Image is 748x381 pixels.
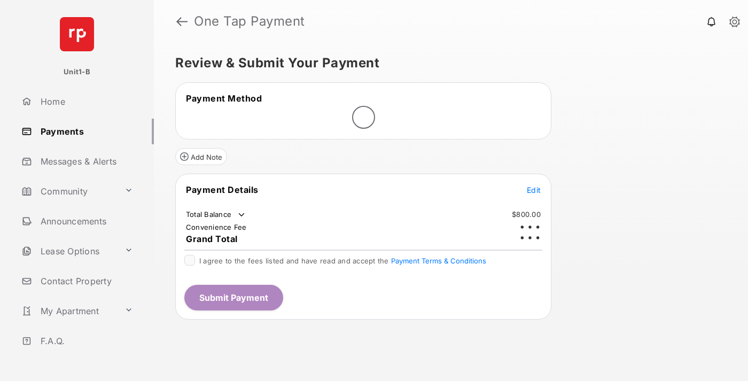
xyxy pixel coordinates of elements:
[186,234,238,244] span: Grand Total
[184,285,283,310] button: Submit Payment
[17,178,120,204] a: Community
[511,209,541,219] td: $800.00
[194,15,305,28] strong: One Tap Payment
[185,209,247,220] td: Total Balance
[17,268,154,294] a: Contact Property
[175,148,227,165] button: Add Note
[185,222,247,232] td: Convenience Fee
[17,208,154,234] a: Announcements
[17,89,154,114] a: Home
[186,93,262,104] span: Payment Method
[175,57,718,69] h5: Review & Submit Your Payment
[17,298,120,324] a: My Apartment
[64,67,90,77] p: Unit1-B
[527,185,541,195] span: Edit
[391,256,486,265] button: I agree to the fees listed and have read and accept the
[17,149,154,174] a: Messages & Alerts
[186,184,259,195] span: Payment Details
[527,184,541,195] button: Edit
[17,238,120,264] a: Lease Options
[199,256,486,265] span: I agree to the fees listed and have read and accept the
[17,328,154,354] a: F.A.Q.
[17,119,154,144] a: Payments
[60,17,94,51] img: svg+xml;base64,PHN2ZyB4bWxucz0iaHR0cDovL3d3dy53My5vcmcvMjAwMC9zdmciIHdpZHRoPSI2NCIgaGVpZ2h0PSI2NC...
